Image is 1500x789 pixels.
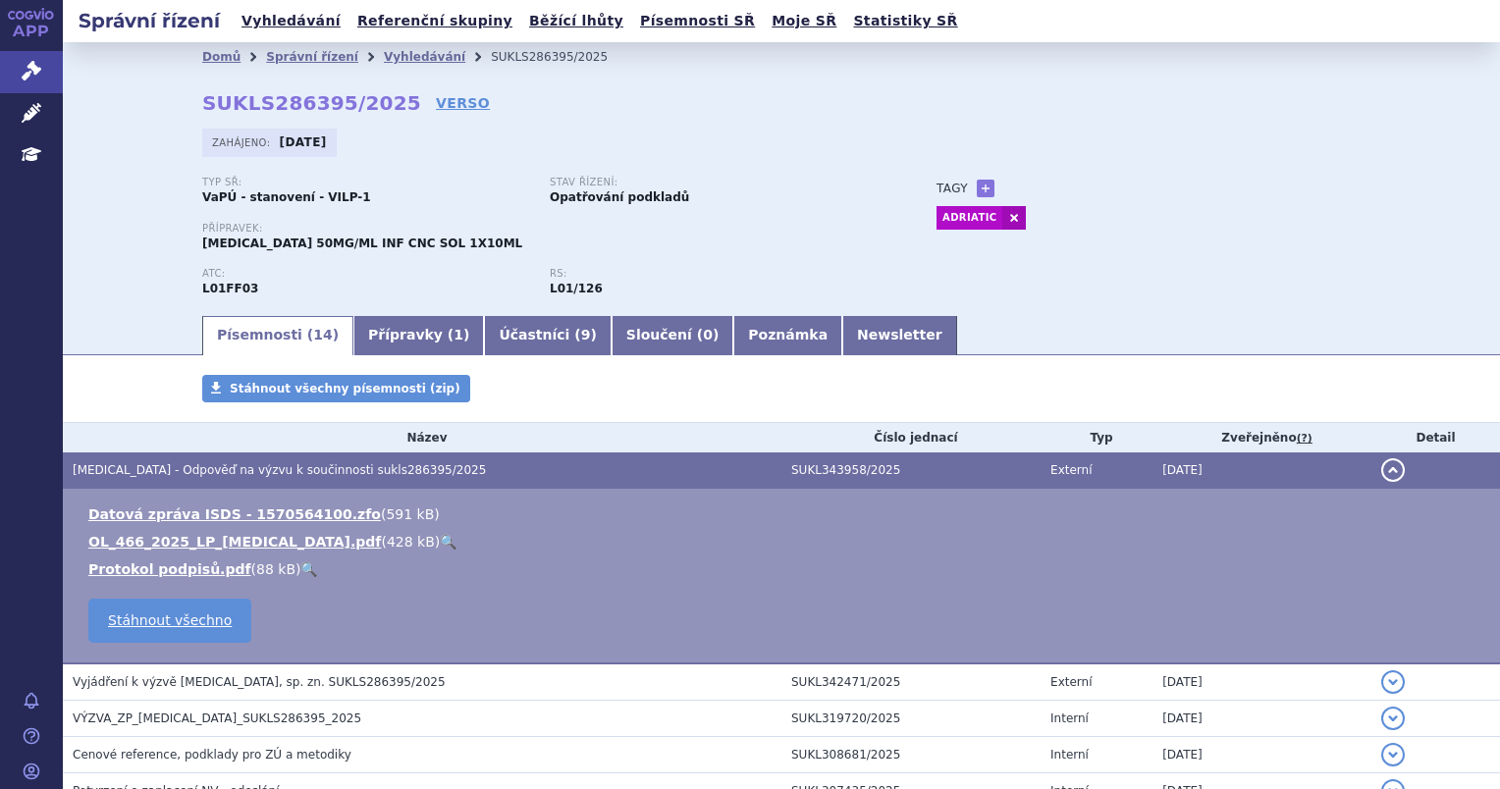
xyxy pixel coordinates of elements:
[384,50,465,64] a: Vyhledávání
[202,223,897,235] p: Přípravek:
[88,532,1480,552] li: ( )
[88,561,251,577] a: Protokol podpisů.pdf
[386,506,434,522] span: 591 kB
[1152,701,1371,737] td: [DATE]
[1152,452,1371,489] td: [DATE]
[523,8,629,34] a: Běžící lhůty
[703,327,713,342] span: 0
[88,504,1480,524] li: ( )
[63,423,781,452] th: Název
[256,561,295,577] span: 88 kB
[300,561,317,577] a: 🔍
[550,268,878,280] p: RS:
[1381,707,1405,730] button: detail
[266,50,358,64] a: Správní řízení
[550,177,878,188] p: Stav řízení:
[937,206,1002,230] a: ADRIATIC
[491,42,633,72] li: SUKLS286395/2025
[1381,458,1405,482] button: detail
[1050,748,1089,762] span: Interní
[73,748,351,762] span: Cenové reference, podklady pro ZÚ a metodiky
[1152,423,1371,452] th: Zveřejněno
[73,675,446,689] span: Vyjádření k výzvě IMFINZI, sp. zn. SUKLS286395/2025
[977,180,994,197] a: +
[1371,423,1500,452] th: Detail
[202,375,470,402] a: Stáhnout všechny písemnosti (zip)
[550,282,603,295] strong: durvalumab
[202,237,522,250] span: [MEDICAL_DATA] 50MG/ML INF CNC SOL 1X10ML
[202,282,258,295] strong: DURVALUMAB
[88,559,1480,579] li: ( )
[73,463,486,477] span: IMFINZI - Odpověď na výzvu k součinnosti sukls286395/2025
[937,177,968,200] h3: Tagy
[612,316,733,355] a: Sloučení (0)
[88,506,381,522] a: Datová zpráva ISDS - 1570564100.zfo
[1050,675,1092,689] span: Externí
[781,737,1041,773] td: SUKL308681/2025
[313,327,332,342] span: 14
[1381,670,1405,694] button: detail
[73,711,361,725] span: VÝZVA_ZP_IMFINZI_SUKLS286395_2025
[781,701,1041,737] td: SUKL319720/2025
[1152,737,1371,773] td: [DATE]
[1050,711,1089,725] span: Interní
[440,534,456,550] a: 🔍
[202,177,530,188] p: Typ SŘ:
[202,50,241,64] a: Domů
[581,327,591,342] span: 9
[842,316,957,355] a: Newsletter
[387,534,435,550] span: 428 kB
[351,8,518,34] a: Referenční skupiny
[454,327,463,342] span: 1
[230,382,460,395] span: Stáhnout všechny písemnosti (zip)
[1381,743,1405,766] button: detail
[1152,663,1371,701] td: [DATE]
[634,8,761,34] a: Písemnosti SŘ
[733,316,842,355] a: Poznámka
[202,268,530,280] p: ATC:
[202,316,353,355] a: Písemnosti (14)
[766,8,842,34] a: Moje SŘ
[88,599,251,643] a: Stáhnout všechno
[236,8,347,34] a: Vyhledávání
[202,190,371,204] strong: VaPÚ - stanovení - VILP-1
[1297,432,1312,446] abbr: (?)
[781,663,1041,701] td: SUKL342471/2025
[781,423,1041,452] th: Číslo jednací
[847,8,963,34] a: Statistiky SŘ
[1050,463,1092,477] span: Externí
[484,316,611,355] a: Účastníci (9)
[88,534,381,550] a: OL_466_2025_LP_[MEDICAL_DATA].pdf
[353,316,484,355] a: Přípravky (1)
[1041,423,1152,452] th: Typ
[550,190,689,204] strong: Opatřování podkladů
[212,134,274,150] span: Zahájeno:
[280,135,327,149] strong: [DATE]
[202,91,421,115] strong: SUKLS286395/2025
[781,452,1041,489] td: SUKL343958/2025
[63,7,236,34] h2: Správní řízení
[436,93,490,113] a: VERSO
